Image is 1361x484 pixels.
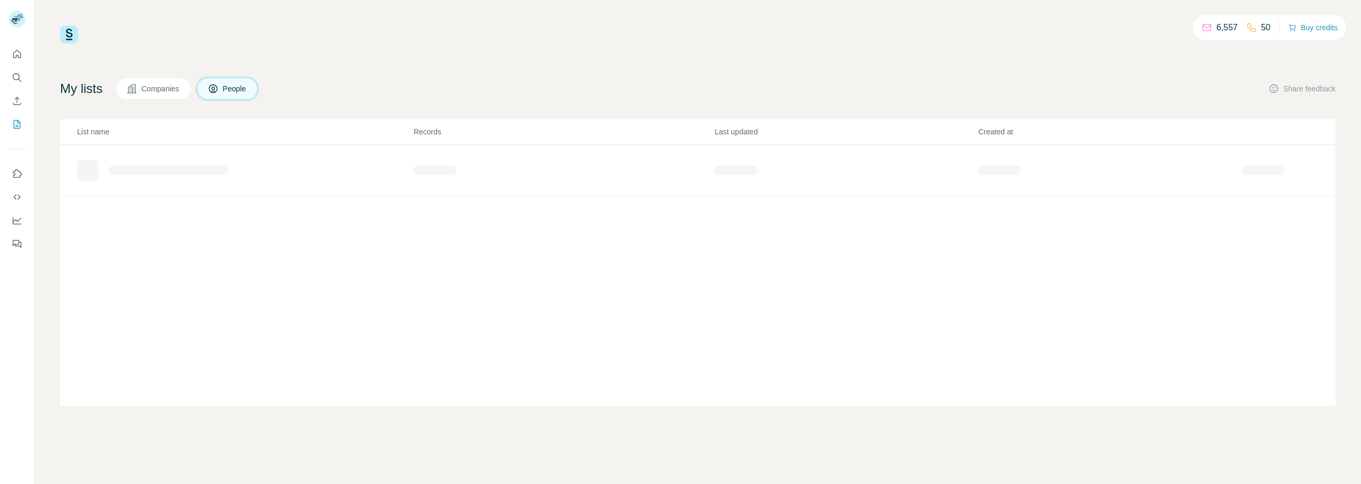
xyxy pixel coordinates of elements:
[9,188,26,207] button: Use Surfe API
[9,164,26,183] button: Use Surfe on LinkedIn
[1261,21,1271,34] p: 50
[60,80,103,97] h4: My lists
[141,83,180,94] span: Companies
[414,126,714,137] p: Records
[9,68,26,87] button: Search
[9,45,26,64] button: Quick start
[223,83,247,94] span: People
[715,126,977,137] p: Last updated
[1288,20,1338,35] button: Buy credits
[978,126,1241,137] p: Created at
[1216,21,1238,34] p: 6,557
[1268,83,1335,94] button: Share feedback
[60,26,78,44] img: Surfe Logo
[77,126,413,137] p: List name
[9,91,26,111] button: Enrich CSV
[9,115,26,134] button: My lists
[9,211,26,230] button: Dashboard
[9,234,26,253] button: Feedback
